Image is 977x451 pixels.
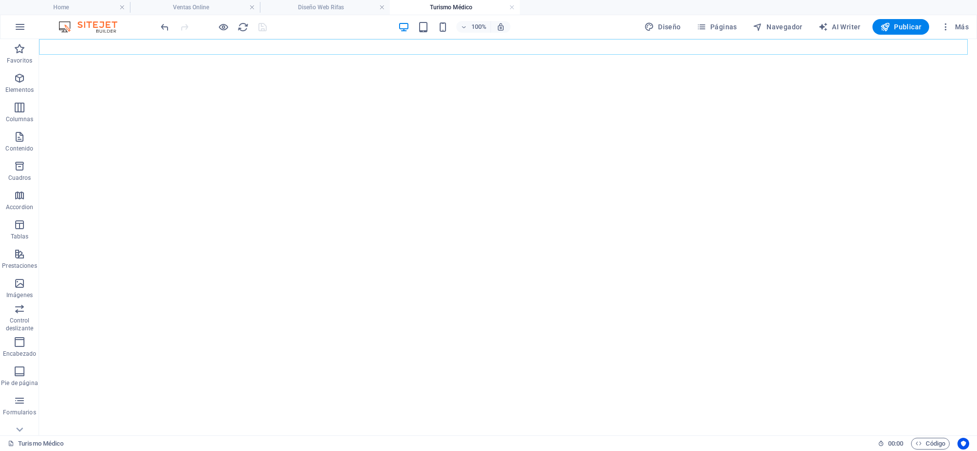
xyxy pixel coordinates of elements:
i: Deshacer: Cambiar HTML (Ctrl+Z) [159,21,170,33]
button: Código [911,438,950,450]
span: 00 00 [888,438,903,450]
span: AI Writer [818,22,861,32]
p: Prestaciones [2,262,37,270]
button: Navegador [749,19,807,35]
span: Más [941,22,969,32]
span: Navegador [753,22,803,32]
button: 100% [456,21,491,33]
button: undo [159,21,170,33]
button: Haz clic para salir del modo de previsualización y seguir editando [217,21,229,33]
h4: Diseño Web Rifas [260,2,390,13]
p: Contenido [5,145,33,152]
div: Diseño (Ctrl+Alt+Y) [640,19,685,35]
h6: 100% [471,21,487,33]
i: Al redimensionar, ajustar el nivel de zoom automáticamente para ajustarse al dispositivo elegido. [496,22,505,31]
i: Volver a cargar página [237,21,249,33]
a: Haz clic para cancelar la selección y doble clic para abrir páginas [8,438,64,450]
span: Diseño [644,22,681,32]
button: Páginas [693,19,741,35]
button: Usercentrics [957,438,969,450]
p: Elementos [5,86,34,94]
p: Encabezado [3,350,36,358]
p: Pie de página [1,379,38,387]
img: Editor Logo [56,21,129,33]
span: Código [915,438,945,450]
button: reload [237,21,249,33]
button: Más [937,19,973,35]
span: Publicar [880,22,922,32]
button: Publicar [872,19,930,35]
p: Cuadros [8,174,31,182]
span: : [895,440,896,447]
p: Favoritos [7,57,32,64]
p: Tablas [11,233,29,240]
h4: Ventas Online [130,2,260,13]
button: AI Writer [814,19,865,35]
p: Formularios [3,408,36,416]
h4: Turismo Médico [390,2,520,13]
button: Diseño [640,19,685,35]
p: Imágenes [6,291,33,299]
p: Columnas [6,115,34,123]
span: Páginas [697,22,737,32]
h6: Tiempo de la sesión [878,438,904,450]
p: Accordion [6,203,33,211]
